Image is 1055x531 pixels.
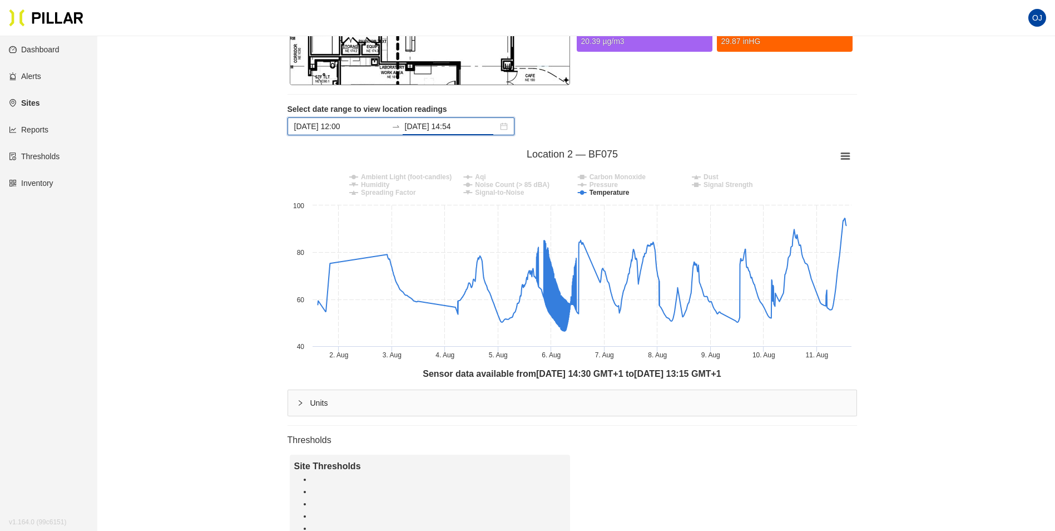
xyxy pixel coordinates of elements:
tspan: Humidity [361,181,390,189]
tspan: 3. Aug [382,351,401,359]
div: Sensor data available from [DATE] 14:30 GMT+1 to [DATE] 13:15 GMT+1 [288,367,857,381]
tspan: Signal Strength [703,181,752,189]
span: right [297,400,304,406]
tspan: Carbon Monoxide [589,173,646,181]
tspan: Noise Count (> 85 dBA) [475,181,549,189]
tspan: 6. Aug [542,351,561,359]
tspan: 11. Aug [805,351,828,359]
text: 100 [293,202,304,210]
span: close-circle [500,122,508,130]
text: 60 [296,296,304,304]
img: Pillar Technologies [9,9,83,27]
h4: Thresholds [288,435,857,446]
a: dashboardDashboard [9,45,60,54]
div: 20.39 µg/m3 [581,35,708,47]
a: qrcodeInventory [9,179,53,188]
tspan: Aqi [475,173,486,181]
tspan: Signal-to-Noise [475,189,524,196]
div: rightUnits [288,390,856,416]
tspan: Spreading Factor [361,189,416,196]
label: Select date range to view location readings [288,104,857,115]
tspan: Location 2 — BF075 [526,149,617,160]
tspan: Dust [703,173,718,181]
tspan: 7. Aug [595,351,613,359]
a: line-chartReports [9,125,48,134]
span: swap-right [392,122,400,131]
input: Start date [294,120,387,132]
input: End date [405,120,498,132]
span: OJ [1032,9,1042,27]
tspan: 9. Aug [701,351,720,359]
tspan: 5. Aug [488,351,507,359]
a: exceptionThresholds [9,152,60,161]
text: 80 [296,249,304,257]
a: environmentSites [9,99,39,107]
tspan: Temperature [589,189,629,196]
span: to [392,122,400,131]
tspan: 8. Aug [648,351,667,359]
a: alertAlerts [9,72,41,81]
tspan: Pressure [589,181,618,189]
div: 29.87 inHG [721,35,848,47]
div: Site Thresholds [294,459,566,473]
tspan: 4. Aug [435,351,454,359]
tspan: 2. Aug [329,351,348,359]
text: 40 [296,343,304,351]
tspan: 10. Aug [752,351,775,359]
tspan: Ambient Light (foot-candles) [361,173,452,181]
